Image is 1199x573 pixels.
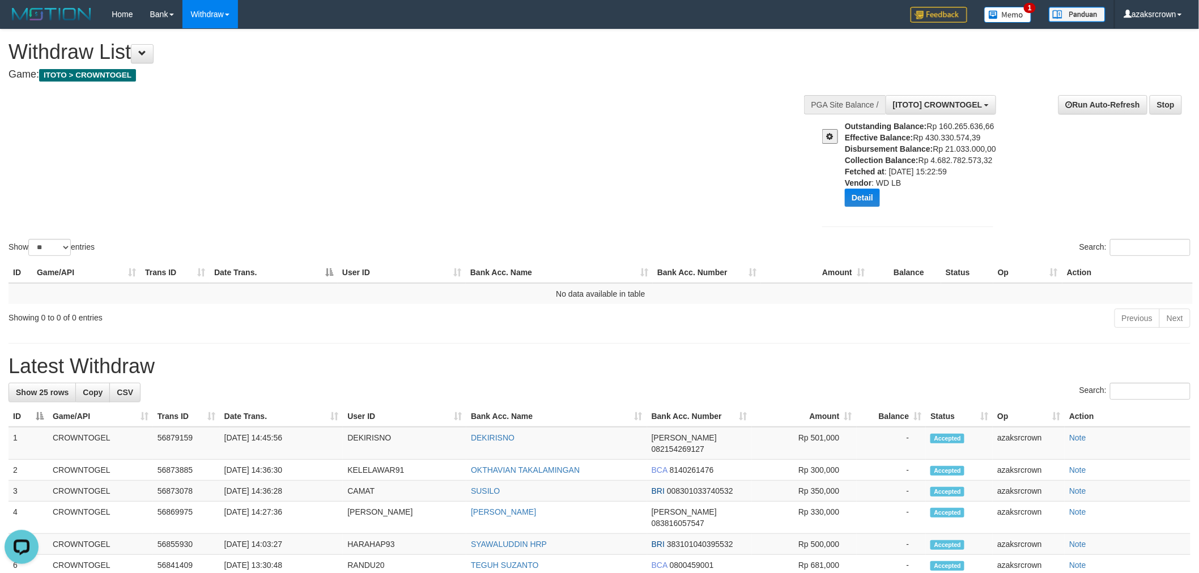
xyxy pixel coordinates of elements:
th: User ID: activate to sort column ascending [338,262,466,283]
img: Feedback.jpg [911,7,967,23]
td: - [857,534,926,555]
span: 1 [1024,3,1036,13]
td: 3 [8,481,48,502]
td: [DATE] 14:03:27 [220,534,343,555]
b: Vendor [845,178,871,187]
span: Accepted [930,434,964,443]
h1: Latest Withdraw [8,355,1191,378]
th: ID [8,262,32,283]
th: Balance: activate to sort column ascending [857,406,926,427]
a: [PERSON_NAME] [471,507,536,516]
td: 56855930 [153,534,220,555]
span: Show 25 rows [16,388,69,397]
span: Copy 8140261476 to clipboard [670,465,714,474]
span: Copy 008301033740532 to clipboard [667,486,733,495]
th: Op: activate to sort column ascending [993,406,1065,427]
td: CAMAT [343,481,466,502]
td: Rp 501,000 [752,427,857,460]
td: HARAHAP93 [343,534,466,555]
th: Trans ID: activate to sort column ascending [153,406,220,427]
span: Accepted [930,508,964,518]
td: CROWNTOGEL [48,481,153,502]
td: Rp 330,000 [752,502,857,534]
th: Date Trans.: activate to sort column descending [210,262,338,283]
td: Rp 500,000 [752,534,857,555]
th: Amount: activate to sort column ascending [752,406,857,427]
td: KELELAWAR91 [343,460,466,481]
span: [PERSON_NAME] [652,433,717,442]
td: CROWNTOGEL [48,460,153,481]
span: Copy 383101040395532 to clipboard [667,540,733,549]
td: - [857,427,926,460]
td: 56873078 [153,481,220,502]
a: Run Auto-Refresh [1058,95,1147,114]
td: azaksrcrown [993,481,1065,502]
h4: Game: [8,69,788,80]
td: Rp 350,000 [752,481,857,502]
a: SYAWALUDDIN HRP [471,540,547,549]
label: Search: [1079,239,1191,256]
select: Showentries [28,239,71,256]
div: Rp 160.265.636,66 Rp 430.330.574,39 Rp 21.033.000,00 Rp 4.682.782.573,32 : [DATE] 15:22:59 : WD LB [845,121,1002,215]
span: Copy [83,388,103,397]
a: Note [1069,486,1086,495]
td: [DATE] 14:36:28 [220,481,343,502]
span: Accepted [930,561,964,571]
label: Search: [1079,383,1191,400]
th: Status: activate to sort column ascending [926,406,993,427]
td: 2 [8,460,48,481]
td: - [857,502,926,534]
td: azaksrcrown [993,427,1065,460]
span: BRI [652,486,665,495]
td: 56879159 [153,427,220,460]
th: Amount: activate to sort column ascending [761,262,869,283]
span: BCA [652,561,667,570]
b: Outstanding Balance: [845,122,927,131]
td: No data available in table [8,283,1193,304]
th: Action [1065,406,1191,427]
td: azaksrcrown [993,460,1065,481]
a: Note [1069,561,1086,570]
td: azaksrcrown [993,502,1065,534]
span: [ITOTO] CROWNTOGEL [893,100,983,109]
th: Bank Acc. Number: activate to sort column ascending [647,406,752,427]
a: Show 25 rows [8,383,76,402]
td: [DATE] 14:45:56 [220,427,343,460]
div: Showing 0 to 0 of 0 entries [8,307,491,323]
th: Game/API: activate to sort column ascending [32,262,141,283]
th: Game/API: activate to sort column ascending [48,406,153,427]
th: Bank Acc. Name: activate to sort column ascending [466,262,653,283]
th: Date Trans.: activate to sort column ascending [220,406,343,427]
a: Note [1069,540,1086,549]
img: Button%20Memo.svg [984,7,1032,23]
td: - [857,481,926,502]
a: Note [1069,507,1086,516]
td: 56869975 [153,502,220,534]
td: - [857,460,926,481]
a: OKTHAVIAN TAKALAMINGAN [471,465,580,474]
span: BRI [652,540,665,549]
td: DEKIRISNO [343,427,466,460]
button: [ITOTO] CROWNTOGEL [886,95,997,114]
a: Note [1069,465,1086,474]
span: Accepted [930,466,964,476]
button: Open LiveChat chat widget [5,5,39,39]
span: BCA [652,465,667,474]
a: CSV [109,383,141,402]
td: CROWNTOGEL [48,502,153,534]
th: ID: activate to sort column descending [8,406,48,427]
b: Fetched at [845,167,885,176]
span: Copy 082154269127 to clipboard [652,444,704,454]
img: panduan.png [1049,7,1106,22]
span: Copy 083816057547 to clipboard [652,519,704,528]
th: Balance [869,262,941,283]
th: Bank Acc. Name: activate to sort column ascending [466,406,647,427]
td: [PERSON_NAME] [343,502,466,534]
td: 56873885 [153,460,220,481]
b: Effective Balance: [845,133,913,142]
span: CSV [117,388,133,397]
input: Search: [1110,383,1191,400]
span: Accepted [930,487,964,497]
a: Stop [1150,95,1182,114]
td: 1 [8,427,48,460]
